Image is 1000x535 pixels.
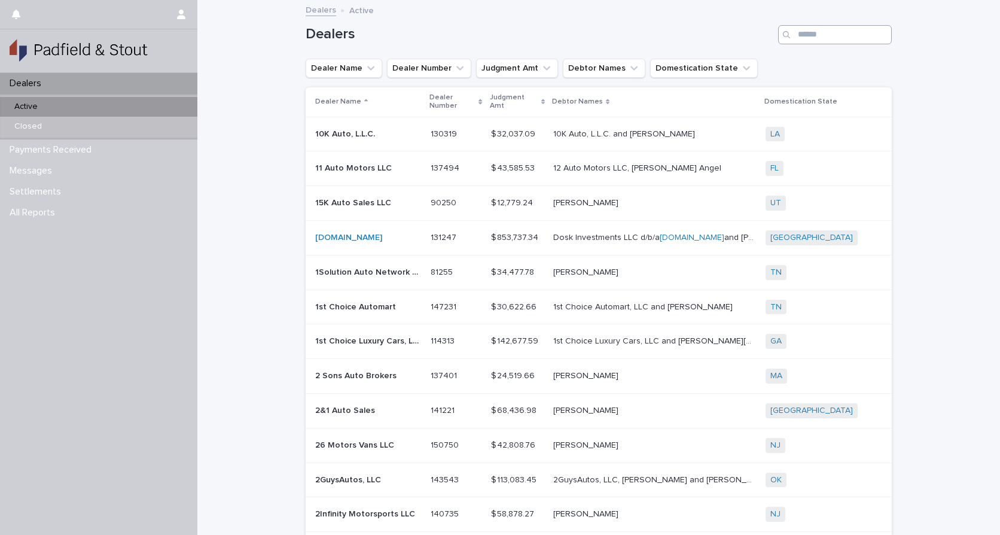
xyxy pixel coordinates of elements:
p: $ 43,585.53 [491,161,537,174]
p: [PERSON_NAME] [553,438,621,451]
p: Dosk Investments LLC d/b/a and [PERSON_NAME] [553,230,758,243]
p: 143543 [431,473,461,485]
p: [PERSON_NAME] [553,196,621,208]
a: TN [770,302,782,312]
h1: Dealers [306,26,773,43]
p: 2 Sons Auto Brokers [315,369,399,381]
tr: 2Infinity Motorsports LLC2Infinity Motorsports LLC 140735140735 $ 58,878.27$ 58,878.27 [PERSON_NA... [306,497,892,532]
input: Search [778,25,892,44]
tr: 11 Auto Motors LLC11 Auto Motors LLC 137494137494 $ 43,585.53$ 43,585.53 12 Auto Motors LLC, [PER... [306,151,892,186]
a: GA [770,336,782,346]
a: [DOMAIN_NAME] [660,233,724,242]
p: 130319 [431,127,459,139]
p: $ 32,037.09 [491,127,538,139]
tr: 1st Choice Automart1st Choice Automart 147231147231 $ 30,622.66$ 30,622.66 1st Choice Automart, L... [306,290,892,324]
tr: 26 Motors Vans LLC26 Motors Vans LLC 150750150750 $ 42,808.76$ 42,808.76 [PERSON_NAME][PERSON_NAM... [306,428,892,463]
p: Judgment Amt [490,91,538,113]
p: 1Solution Auto Network LLC [315,265,423,278]
p: 114313 [431,334,457,346]
p: [PERSON_NAME] [553,403,621,416]
p: [PERSON_NAME] [553,265,621,278]
p: 2&1 Auto Sales [315,403,377,416]
p: Messages [5,165,62,177]
p: Closed [5,121,51,132]
tr: 15K Auto Sales LLC15K Auto Sales LLC 9025090250 $ 12,779.24$ 12,779.24 [PERSON_NAME][PERSON_NAME] UT [306,186,892,221]
p: $ 34,477.78 [491,265,536,278]
p: $ 142,677.59 [491,334,541,346]
button: Dealer Name [306,59,382,78]
button: Debtor Names [563,59,645,78]
p: 10K Auto, L.L.C. [315,127,377,139]
p: $ 113,083.45 [491,473,539,485]
p: Settlements [5,186,71,197]
p: $ 58,878.27 [491,507,536,519]
p: [PERSON_NAME] [553,369,621,381]
p: 137401 [431,369,459,381]
p: Dealer Number [429,91,475,113]
p: Dealers [5,78,51,89]
p: 147231 [431,300,459,312]
p: 1st Choice Automart, LLC and [PERSON_NAME] [553,300,735,312]
p: 2Infinity Motorsports LLC [315,507,417,519]
a: Dealers [306,2,336,16]
tr: 10K Auto, L.L.C.10K Auto, L.L.C. 130319130319 $ 32,037.09$ 32,037.09 10K Auto, L.L.C. and [PERSON... [306,117,892,151]
p: $ 24,519.66 [491,369,537,381]
p: 141221 [431,403,457,416]
p: 131247 [431,230,459,243]
p: $ 68,436.98 [491,403,539,416]
p: Payments Received [5,144,101,156]
p: 2GuysAutos, LLC, Jordan Macias Ramos and Jesus Alfredo Soto-Parra [553,473,758,485]
tr: 2 Sons Auto Brokers2 Sons Auto Brokers 137401137401 $ 24,519.66$ 24,519.66 [PERSON_NAME][PERSON_N... [306,359,892,394]
a: [GEOGRAPHIC_DATA] [770,406,853,416]
p: 11 Auto Motors LLC [315,161,394,174]
p: 1st Choice Luxury Cars, LLC and [PERSON_NAME][DEMOGRAPHIC_DATA] [553,334,758,346]
a: UT [770,198,781,208]
p: Dealer Name [315,95,361,108]
a: LA [770,129,780,139]
p: Active [5,102,47,112]
p: 1st Choice Automart [315,300,398,312]
p: 90250 [431,196,459,208]
tr: 1Solution Auto Network LLC1Solution Auto Network LLC 8125581255 $ 34,477.78$ 34,477.78 [PERSON_NA... [306,255,892,290]
a: [GEOGRAPHIC_DATA] [770,233,853,243]
button: Domestication State [650,59,758,78]
tr: 2GuysAutos, LLC2GuysAutos, LLC 143543143543 $ 113,083.45$ 113,083.45 2GuysAutos, LLC, [PERSON_NAM... [306,463,892,497]
p: 137494 [431,161,462,174]
button: Dealer Number [387,59,471,78]
tr: 2&1 Auto Sales2&1 Auto Sales 141221141221 $ 68,436.98$ 68,436.98 [PERSON_NAME][PERSON_NAME] [GEOG... [306,393,892,428]
p: 2GuysAutos, LLC [315,473,383,485]
button: Judgment Amt [476,59,558,78]
a: TN [770,267,782,278]
p: 12 Auto Motors LLC, [PERSON_NAME] Angel [553,161,724,174]
p: Debtor Names [552,95,603,108]
p: $ 30,622.66 [491,300,539,312]
p: 150750 [431,438,461,451]
a: FL [770,163,779,174]
a: [DOMAIN_NAME] [315,233,382,242]
a: OK [770,475,782,485]
p: 140735 [431,507,461,519]
p: 15K Auto Sales LLC [315,196,394,208]
a: NJ [770,509,781,519]
p: Active [349,3,374,16]
p: [PERSON_NAME] [553,507,621,519]
p: 26 Motors Vans LLC [315,438,397,451]
img: gSPaZaQw2XYDTaYHK8uQ [10,39,148,63]
tr: 1st Choice Luxury Cars, LLC1st Choice Luxury Cars, LLC 114313114313 $ 142,677.59$ 142,677.59 1st ... [306,324,892,359]
p: 1st Choice Luxury Cars, LLC [315,334,423,346]
p: $ 42,808.76 [491,438,538,451]
a: MA [770,371,782,381]
p: All Reports [5,207,65,218]
a: NJ [770,440,781,451]
p: $ 853,737.34 [491,230,541,243]
tr: [DOMAIN_NAME] 131247131247 $ 853,737.34$ 853,737.34 Dosk Investments LLC d/b/a[DOMAIN_NAME]and [P... [306,220,892,255]
p: $ 12,779.24 [491,196,535,208]
p: 81255 [431,265,455,278]
p: Domestication State [764,95,837,108]
p: 10K Auto, L.L.C. and [PERSON_NAME] [553,127,697,139]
